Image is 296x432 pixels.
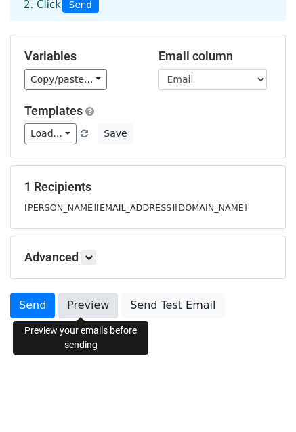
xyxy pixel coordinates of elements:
a: Send Test Email [121,293,224,318]
small: [PERSON_NAME][EMAIL_ADDRESS][DOMAIN_NAME] [24,202,247,213]
a: Copy/paste... [24,69,107,90]
a: Load... [24,123,77,144]
h5: Variables [24,49,138,64]
button: Save [98,123,133,144]
div: Preview your emails before sending [13,321,148,355]
h5: 1 Recipients [24,179,272,194]
a: Preview [58,293,118,318]
a: Send [10,293,55,318]
h5: Advanced [24,250,272,265]
iframe: Chat Widget [228,367,296,432]
h5: Email column [158,49,272,64]
a: Templates [24,104,83,118]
